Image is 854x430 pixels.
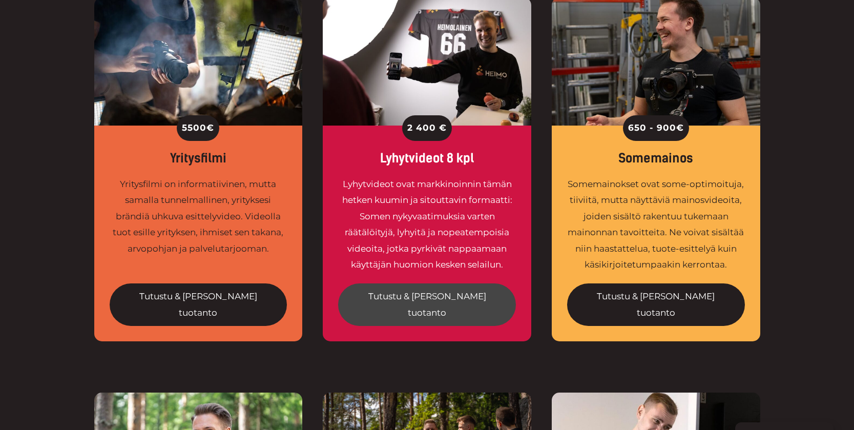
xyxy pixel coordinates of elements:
div: Lyhytvideot ovat markkinoinnin tämän hetken kuumin ja sitouttavin formaatti: Somen nykyvaatimuksi... [338,176,516,273]
span: € [206,120,214,136]
span: € [676,120,684,136]
div: Somemainos [567,151,745,166]
div: 5500 [177,115,219,141]
a: Tutustu & [PERSON_NAME] tuotanto [567,283,745,326]
div: 650 - 900 [623,115,689,141]
a: Tutustu & [PERSON_NAME] tuotanto [110,283,287,326]
div: Somemainokset ovat some-optimoituja, tiiviitä, mutta näyttäviä mainosvideoita, joiden sisältö rak... [567,176,745,273]
div: Lyhytvideot 8 kpl [338,151,516,166]
div: Yritysfilmi [110,151,287,166]
div: Yritysfilmi on informatiivinen, mutta samalla tunnelmallinen, yrityksesi brändiä uhkuva esittelyv... [110,176,287,273]
a: Tutustu & [PERSON_NAME] tuotanto [338,283,516,326]
div: 2 400 € [402,115,452,141]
